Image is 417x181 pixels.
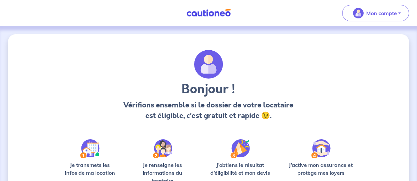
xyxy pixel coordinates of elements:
h3: Bonjour ! [122,81,295,97]
p: J’obtiens le résultat d’éligibilité et mon devis [206,161,275,177]
p: Vérifions ensemble si le dossier de votre locataire est éligible, c’est gratuit et rapide 😉. [122,100,295,121]
img: /static/90a569abe86eec82015bcaae536bd8e6/Step-1.svg [80,139,100,158]
img: archivate [194,50,223,79]
p: J’active mon assurance et protège mes loyers [285,161,356,177]
img: /static/c0a346edaed446bb123850d2d04ad552/Step-2.svg [153,139,172,158]
img: illu_account_valid_menu.svg [353,8,364,18]
p: Je transmets les infos de ma location [61,161,119,177]
button: illu_account_valid_menu.svgMon compte [342,5,409,21]
p: Mon compte [366,9,397,17]
img: /static/f3e743aab9439237c3e2196e4328bba9/Step-3.svg [230,139,250,158]
img: Cautioneo [184,9,233,17]
img: /static/bfff1cf634d835d9112899e6a3df1a5d/Step-4.svg [311,139,331,158]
